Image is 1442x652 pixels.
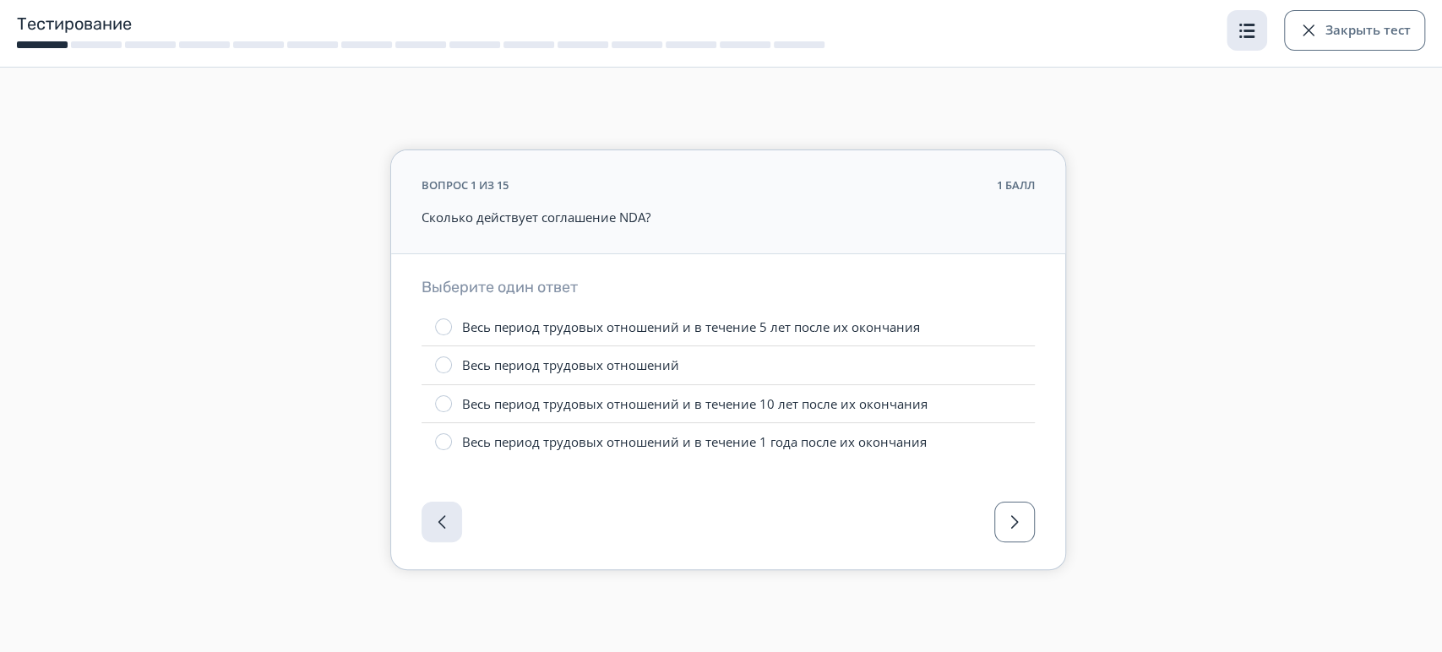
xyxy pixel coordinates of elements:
h1: Тестирование [17,13,1172,35]
div: Весь период трудовых отношений [462,356,679,374]
div: Весь период трудовых отношений и в течение 5 лет после их окончания [462,318,920,336]
button: Закрыть тест [1284,10,1425,51]
div: Весь период трудовых отношений и в течение 1 года после их окончания [462,433,927,451]
div: вопрос 1 из 15 [422,177,509,194]
p: Сколько действует соглашение NDA? [422,208,1035,227]
div: Весь период трудовых отношений и в течение 10 лет после их окончания [462,395,928,413]
h3: Выберите один ответ [422,278,1035,297]
div: 1 балл [997,177,1035,194]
